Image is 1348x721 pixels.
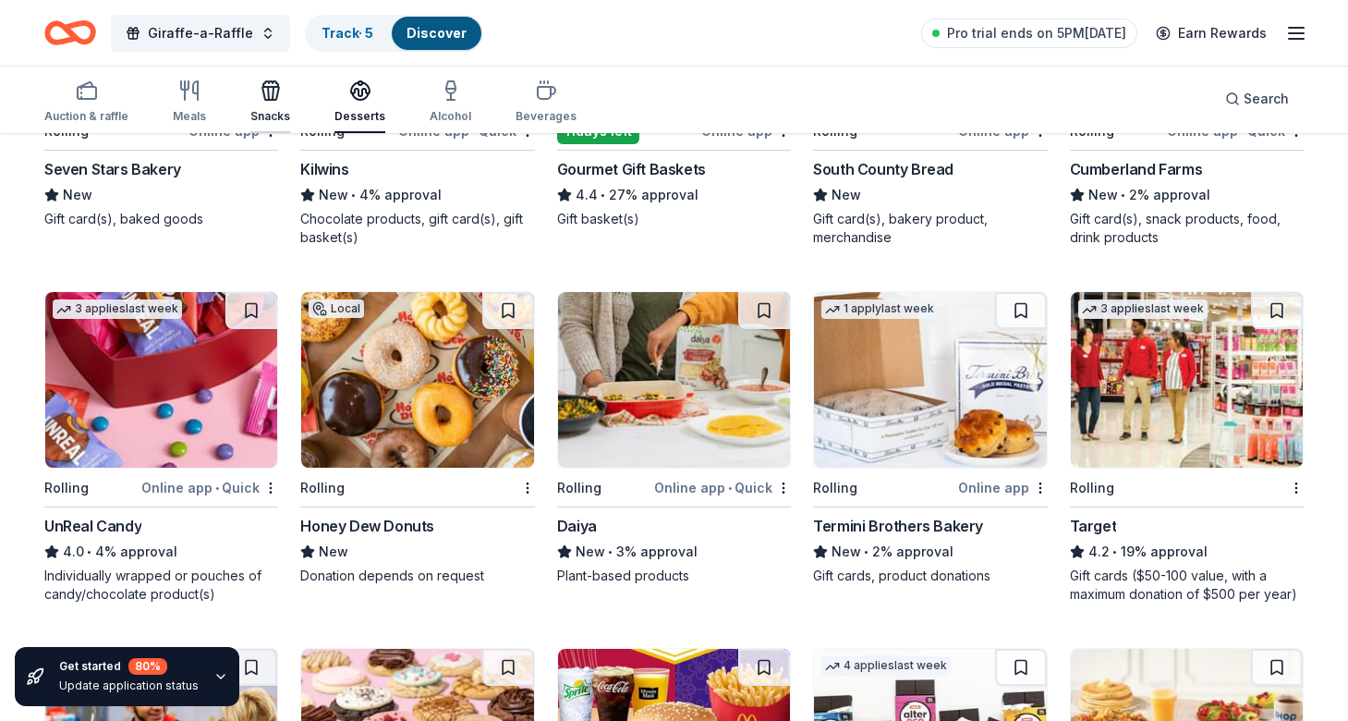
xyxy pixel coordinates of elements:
img: Image for Target [1071,292,1303,468]
div: Gift card(s), snack products, food, drink products [1070,210,1304,247]
div: 27% approval [557,184,791,206]
div: Cumberland Farms [1070,158,1203,180]
a: Image for UnReal Candy3 applieslast weekRollingOnline app•QuickUnReal Candy4.0•4% approvalIndivid... [44,291,278,604]
div: Rolling [1070,477,1114,499]
div: 4% approval [300,184,534,206]
span: • [728,481,732,495]
span: • [1121,188,1125,202]
span: • [1241,124,1245,139]
a: Image for Target3 applieslast weekRollingTarget4.2•19% approvalGift cards ($50-100 value, with a ... [1070,291,1304,604]
button: Snacks [250,72,290,133]
div: Donation depends on request [300,567,534,585]
div: Gift basket(s) [557,210,791,228]
div: Honey Dew Donuts [300,515,434,537]
div: Kilwins [300,158,348,180]
div: Online app Quick [141,476,278,499]
img: Image for Termini Brothers Bakery [814,292,1046,468]
div: Individually wrapped or pouches of candy/chocolate product(s) [44,567,278,604]
button: Alcohol [430,72,471,133]
img: Image for Daiya [558,292,790,468]
span: Pro trial ends on 5PM[DATE] [947,22,1126,44]
div: 4% approval [44,541,278,563]
span: New [63,184,92,206]
div: Rolling [300,477,345,499]
span: Giraffe-a-Raffle [148,22,253,44]
div: Chocolate products, gift card(s), gift basket(s) [300,210,534,247]
div: Gourmet Gift Baskets [557,158,706,180]
span: 4.0 [63,541,84,563]
div: Rolling [813,477,857,499]
span: 4.4 [576,184,598,206]
button: Meals [173,72,206,133]
div: Daiya [557,515,597,537]
div: 1 apply last week [821,299,938,319]
div: Online app Quick [654,476,791,499]
div: Auction & raffle [44,109,128,124]
div: Gift cards, product donations [813,567,1047,585]
button: Auction & raffle [44,72,128,133]
a: Image for Honey Dew DonutsLocalRollingHoney Dew DonutsNewDonation depends on request [300,291,534,585]
span: • [1112,544,1117,559]
div: Beverages [516,109,577,124]
img: Image for Honey Dew Donuts [301,292,533,468]
div: Desserts [334,109,385,124]
div: Rolling [557,477,601,499]
div: Termini Brothers Bakery [813,515,983,537]
div: 4 applies last week [821,656,951,676]
a: Home [44,11,96,55]
div: 3 applies last week [53,299,182,319]
div: Alcohol [430,109,471,124]
img: Image for UnReal Candy [45,292,277,468]
a: Track· 5 [322,25,373,41]
button: Beverages [516,72,577,133]
div: Local [309,299,364,318]
div: 80 % [128,658,167,675]
span: • [601,188,605,202]
span: Search [1244,88,1289,110]
span: • [472,124,476,139]
span: • [608,544,613,559]
a: Image for Termini Brothers Bakery1 applylast weekRollingOnline appTermini Brothers BakeryNew•2% a... [813,291,1047,585]
span: New [832,184,861,206]
div: 19% approval [1070,541,1304,563]
div: Gift card(s), bakery product, merchandise [813,210,1047,247]
button: Desserts [334,72,385,133]
div: Snacks [250,109,290,124]
span: New [832,541,861,563]
div: 2% approval [813,541,1047,563]
a: Earn Rewards [1145,17,1278,50]
span: • [87,544,91,559]
div: Rolling [44,477,89,499]
span: New [319,541,348,563]
span: • [352,188,357,202]
div: Gift cards ($50-100 value, with a maximum donation of $500 per year) [1070,567,1304,604]
a: Pro trial ends on 5PM[DATE] [921,18,1137,48]
div: Target [1070,515,1117,537]
div: 3 applies last week [1078,299,1208,319]
button: Giraffe-a-Raffle [111,15,290,52]
div: Meals [173,109,206,124]
div: Seven Stars Bakery [44,158,181,180]
div: Gift card(s), baked goods [44,210,278,228]
div: Online app [958,476,1048,499]
span: 4.2 [1088,541,1110,563]
span: • [865,544,869,559]
a: Image for DaiyaRollingOnline app•QuickDaiyaNew•3% approvalPlant-based products [557,291,791,585]
div: 2% approval [1070,184,1304,206]
div: 3% approval [557,541,791,563]
a: Discover [407,25,467,41]
button: Search [1210,80,1304,117]
div: Update application status [59,678,199,693]
span: • [215,481,219,495]
div: Get started [59,658,199,675]
span: New [1088,184,1118,206]
span: New [576,541,605,563]
div: UnReal Candy [44,515,141,537]
span: New [319,184,348,206]
button: Track· 5Discover [305,15,483,52]
div: Plant-based products [557,567,791,585]
div: South County Bread [813,158,953,180]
